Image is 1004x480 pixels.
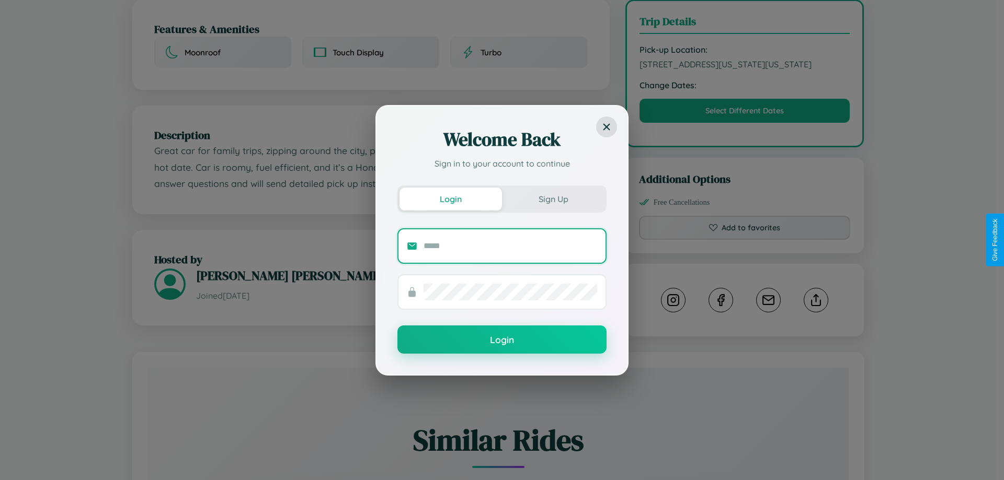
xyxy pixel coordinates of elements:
h2: Welcome Back [397,127,607,152]
button: Login [397,325,607,354]
p: Sign in to your account to continue [397,157,607,170]
div: Give Feedback [991,219,999,261]
button: Login [400,188,502,210]
button: Sign Up [502,188,604,210]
